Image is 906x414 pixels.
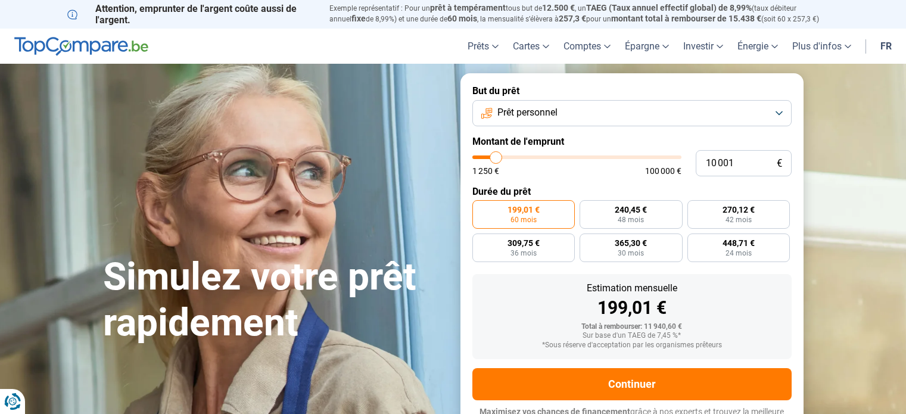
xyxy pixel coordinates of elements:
[508,206,540,214] span: 199,01 €
[615,239,647,247] span: 365,30 €
[482,332,782,340] div: Sur base d'un TAEG de 7,45 %*
[542,3,575,13] span: 12.500 €
[618,250,644,257] span: 30 mois
[676,29,730,64] a: Investir
[103,254,446,346] h1: Simulez votre prêt rapidement
[586,3,752,13] span: TAEG (Taux annuel effectif global) de 8,99%
[723,239,755,247] span: 448,71 €
[618,216,644,223] span: 48 mois
[460,29,506,64] a: Prêts
[14,37,148,56] img: TopCompare
[482,284,782,293] div: Estimation mensuelle
[508,239,540,247] span: 309,75 €
[472,100,792,126] button: Prêt personnel
[329,3,839,24] p: Exemple représentatif : Pour un tous but de , un (taux débiteur annuel de 8,99%) et une durée de ...
[726,250,752,257] span: 24 mois
[730,29,785,64] a: Énergie
[472,368,792,400] button: Continuer
[482,341,782,350] div: *Sous réserve d'acceptation par les organismes prêteurs
[482,299,782,317] div: 199,01 €
[777,158,782,169] span: €
[472,85,792,97] label: But du prêt
[506,29,556,64] a: Cartes
[559,14,586,23] span: 257,3 €
[873,29,899,64] a: fr
[472,186,792,197] label: Durée du prêt
[510,250,537,257] span: 36 mois
[723,206,755,214] span: 270,12 €
[67,3,315,26] p: Attention, emprunter de l'argent coûte aussi de l'argent.
[430,3,506,13] span: prêt à tempérament
[645,167,681,175] span: 100 000 €
[510,216,537,223] span: 60 mois
[556,29,618,64] a: Comptes
[482,323,782,331] div: Total à rembourser: 11 940,60 €
[497,106,558,119] span: Prêt personnel
[726,216,752,223] span: 42 mois
[472,167,499,175] span: 1 250 €
[351,14,366,23] span: fixe
[472,136,792,147] label: Montant de l'emprunt
[785,29,858,64] a: Plus d'infos
[447,14,477,23] span: 60 mois
[611,14,761,23] span: montant total à rembourser de 15.438 €
[618,29,676,64] a: Épargne
[615,206,647,214] span: 240,45 €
